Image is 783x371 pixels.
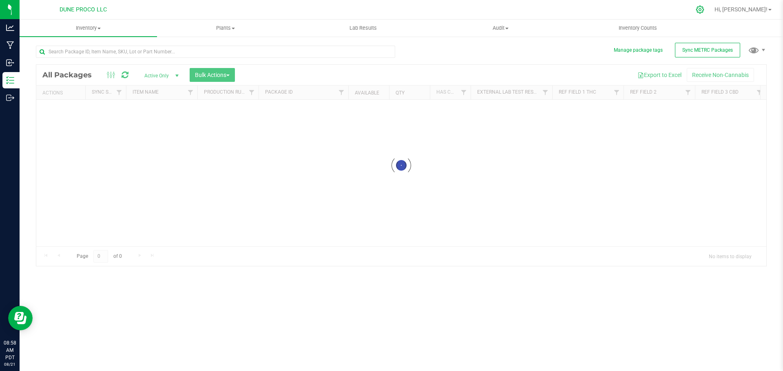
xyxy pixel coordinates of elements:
span: Hi, [PERSON_NAME]! [714,6,768,13]
span: DUNE PROCO LLC [60,6,107,13]
span: Plants [157,24,294,32]
p: 08/21 [4,361,16,367]
a: Plants [157,20,294,37]
span: Inventory Counts [608,24,668,32]
a: Lab Results [294,20,432,37]
inline-svg: Outbound [6,94,14,102]
span: Audit [432,24,569,32]
input: Search Package ID, Item Name, SKU, Lot or Part Number... [36,46,395,58]
span: Sync METRC Packages [682,47,733,53]
inline-svg: Analytics [6,24,14,32]
div: Manage settings [695,5,706,14]
p: 08:58 AM PDT [4,339,16,361]
a: Inventory [20,20,157,37]
button: Manage package tags [614,47,663,54]
span: Lab Results [338,24,388,32]
span: Inventory [20,24,157,32]
inline-svg: Inventory [6,76,14,84]
button: Sync METRC Packages [675,43,740,57]
a: Inventory Counts [569,20,707,37]
iframe: Resource center [8,306,33,330]
inline-svg: Inbound [6,59,14,67]
a: Audit [432,20,569,37]
inline-svg: Manufacturing [6,41,14,49]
